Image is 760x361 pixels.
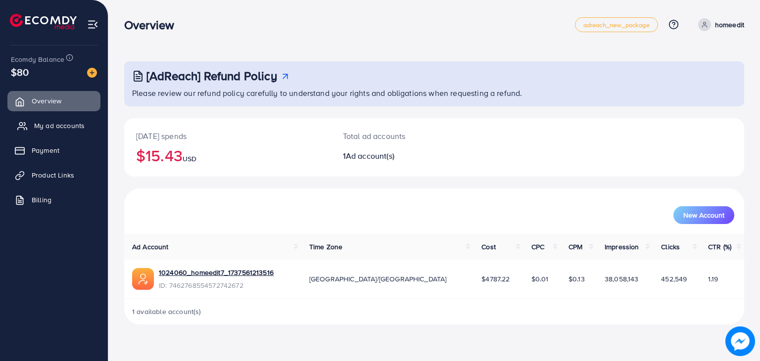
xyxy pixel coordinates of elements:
[7,165,100,185] a: Product Links
[34,121,85,131] span: My ad accounts
[32,145,59,155] span: Payment
[132,87,738,99] p: Please review our refund policy carefully to understand your rights and obligations when requesti...
[10,14,77,29] img: logo
[715,19,744,31] p: homeedit
[132,242,169,252] span: Ad Account
[673,206,734,224] button: New Account
[124,18,182,32] h3: Overview
[661,242,680,252] span: Clicks
[7,91,100,111] a: Overview
[531,242,544,252] span: CPC
[159,280,274,290] span: ID: 7462768554572742672
[87,19,98,30] img: menu
[183,154,196,164] span: USD
[159,268,274,277] a: 1024060_homeedit7_1737561213516
[583,22,650,28] span: adreach_new_package
[7,190,100,210] a: Billing
[343,130,474,142] p: Total ad accounts
[481,274,510,284] span: $4787.22
[343,151,474,161] h2: 1
[605,242,639,252] span: Impression
[708,242,731,252] span: CTR (%)
[146,69,277,83] h3: [AdReach] Refund Policy
[708,274,718,284] span: 1.19
[661,274,687,284] span: 452,549
[132,307,201,316] span: 1 available account(s)
[694,18,744,31] a: homeedit
[309,242,342,252] span: Time Zone
[605,274,639,284] span: 38,058,143
[11,65,29,79] span: $80
[7,140,100,160] a: Payment
[346,150,394,161] span: Ad account(s)
[481,242,496,252] span: Cost
[725,326,755,356] img: image
[132,268,154,290] img: ic-ads-acc.e4c84228.svg
[136,146,319,165] h2: $15.43
[531,274,549,284] span: $0.01
[569,242,582,252] span: CPM
[11,54,64,64] span: Ecomdy Balance
[575,17,658,32] a: adreach_new_package
[87,68,97,78] img: image
[683,212,724,219] span: New Account
[32,96,61,106] span: Overview
[569,274,585,284] span: $0.13
[309,274,447,284] span: [GEOGRAPHIC_DATA]/[GEOGRAPHIC_DATA]
[32,195,51,205] span: Billing
[7,116,100,135] a: My ad accounts
[136,130,319,142] p: [DATE] spends
[32,170,74,180] span: Product Links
